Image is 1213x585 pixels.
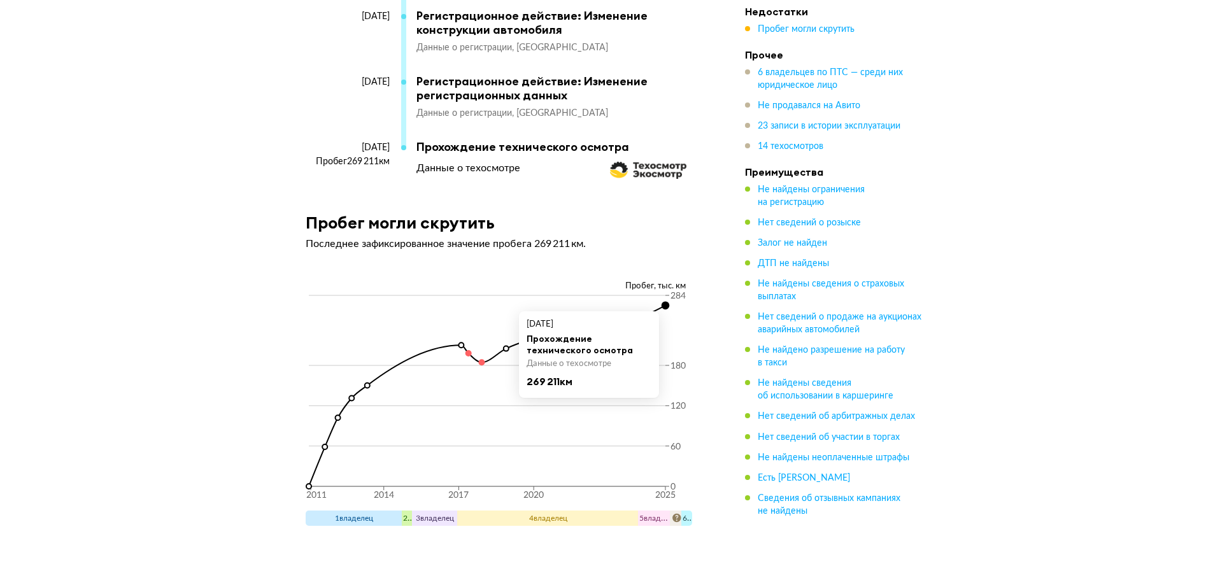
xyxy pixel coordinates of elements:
[745,5,923,18] h4: Недостатки
[758,259,829,268] span: ДТП не найдены
[670,483,676,491] tspan: 0
[758,412,915,421] span: Нет сведений об арбитражных делах
[758,68,903,90] span: 6 владельцев по ПТС — среди них юридическое лицо
[670,402,686,411] tspan: 120
[758,218,861,227] span: Нет сведений о розыске
[758,279,904,301] span: Не найдены сведения о страховых выплатах
[335,514,373,522] span: 1 владелец
[416,74,694,102] div: Регистрационное действие: Изменение регистрационных данных
[758,346,905,367] span: Не найдено разрешение на работу в такси
[403,514,441,523] span: 2 владелец
[758,122,900,130] span: 23 записи в истории эксплуатации
[306,213,495,232] h3: Пробег могли скрутить
[306,11,390,22] div: [DATE]
[758,379,893,400] span: Не найдены сведения об использовании в каршеринге
[758,239,827,248] span: Залог не найден
[306,142,390,153] div: [DATE]
[639,514,677,523] span: 5 владелец
[448,491,469,500] tspan: 2017
[683,514,721,523] span: 6 владелец
[516,43,608,52] span: [GEOGRAPHIC_DATA]
[758,142,823,151] span: 14 техосмотров
[516,109,608,118] span: [GEOGRAPHIC_DATA]
[655,491,676,500] tspan: 2025
[758,185,865,207] span: Не найдены ограничения на регистрацию
[758,313,921,334] span: Нет сведений о продаже на аукционах аварийных автомобилей
[670,442,681,451] tspan: 60
[758,25,855,34] span: Пробег могли скрутить
[745,166,923,178] h4: Преимущества
[758,453,909,462] span: Не найдены неоплаченные штрафы
[416,514,454,522] span: 3 владелец
[306,156,390,167] div: Пробег 269 211 км
[758,101,860,110] span: Не продавался на Авито
[529,514,567,522] span: 4 владелец
[306,237,707,250] p: Последнее зафиксированное значение пробега 269 211 км.
[306,281,707,292] div: Пробег, тыс. км
[306,76,390,88] div: [DATE]
[416,109,516,118] span: Данные о регистрации
[416,162,520,174] div: Данные о техосмотре
[416,9,694,37] div: Регистрационное действие: Изменение конструкции автомобиля
[610,162,686,179] img: logo
[416,140,694,154] div: Прохождение технического осмотра
[758,432,900,441] span: Нет сведений об участии в торгах
[758,493,900,515] span: Сведения об отзывных кампаниях не найдены
[670,362,686,370] tspan: 180
[306,491,327,500] tspan: 2011
[416,43,516,52] span: Данные о регистрации
[373,491,394,500] tspan: 2014
[745,48,923,61] h4: Прочее
[758,473,850,482] span: Есть [PERSON_NAME]
[523,491,544,500] tspan: 2020
[670,292,686,300] tspan: 284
